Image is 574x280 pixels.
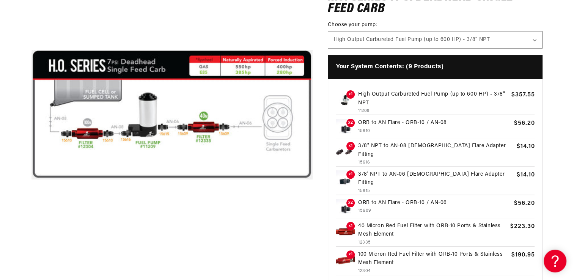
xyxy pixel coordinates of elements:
[511,250,535,260] span: $190.95
[511,90,535,99] span: $357.55
[336,250,355,269] img: 100 Micron Red Fuel Filter with ORB-10 Ports & Stainless Mesh Element
[358,267,508,275] p: 12304
[358,107,508,115] p: 11209
[328,21,543,29] label: Choose your pump:
[336,90,535,115] a: High Output Carbureted Fuel Pump (up to 600 HP) x1 High Output Carbureted Fuel Pump (up to 600 HP...
[358,199,511,207] p: ORB to AN Flare - ORB-10 / AN-06
[358,119,511,127] p: ORB to AN Flare - ORB-10 / AN-08
[358,222,507,239] p: 40 Micron Red Fuel Filter with ORB-10 Ports & Stainless Mesh Element
[358,207,511,214] p: 15609
[358,187,513,195] p: 15615
[358,142,513,159] p: 3/8" NPT to AN-08 [DEMOGRAPHIC_DATA] Flare Adapter Fitting
[336,142,355,161] img: 3/8" NPT to AN-08 Male Flare Adapter Fitting
[358,239,507,246] p: 12335
[346,142,355,150] span: x1
[346,170,355,179] span: x1
[336,250,535,275] a: 100 Micron Red Fuel Filter with ORB-10 Ports & Stainless Mesh Element x1 100 Micron Red Fuel Filt...
[358,127,511,135] p: 15610
[346,199,355,207] span: x2
[510,222,535,231] span: $223.30
[336,222,535,247] a: 40 Micron Red Fuel Filter with ORB-10 Ports & Stainless Mesh Element x1 40 Micron Red Fuel Filter...
[358,170,513,187] p: 3/8' NPT to AN-06 [DEMOGRAPHIC_DATA] Flare Adapter Fitting
[358,159,513,166] p: 15616
[346,250,355,259] span: x1
[516,142,535,151] span: $14.10
[336,199,355,218] img: ORB to AN Flare
[336,119,535,138] a: ORB to AN Flare x2 ORB to AN Flare - ORB-10 / AN-08 15610 $56.20
[336,170,535,195] a: 3/8' NPT to AN-06 Male Flare Adapter Fitting x1 3/8' NPT to AN-06 [DEMOGRAPHIC_DATA] Flare Adapte...
[516,170,535,179] span: $14.10
[346,90,355,99] span: x1
[358,90,508,107] p: High Output Carbureted Fuel Pump (up to 600 HP) - 3/8" NPT
[336,222,355,241] img: 40 Micron Red Fuel Filter with ORB-10 Ports & Stainless Mesh Element
[346,222,355,230] span: x1
[336,170,355,189] img: 3/8' NPT to AN-06 Male Flare Adapter Fitting
[336,90,355,109] img: High Output Carbureted Fuel Pump (up to 600 HP)
[336,199,535,218] a: ORB to AN Flare x2 ORB to AN Flare - ORB-10 / AN-06 15609 $56.20
[336,119,355,138] img: ORB to AN Flare
[336,142,535,167] a: 3/8" NPT to AN-08 Male Flare Adapter Fitting x1 3/8" NPT to AN-08 [DEMOGRAPHIC_DATA] Flare Adapte...
[514,119,535,128] span: $56.20
[514,199,535,208] span: $56.20
[328,55,543,79] h4: Your System Contents: (9 Products)
[358,250,508,267] p: 100 Micron Red Fuel Filter with ORB-10 Ports & Stainless Mesh Element
[346,119,355,127] span: x2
